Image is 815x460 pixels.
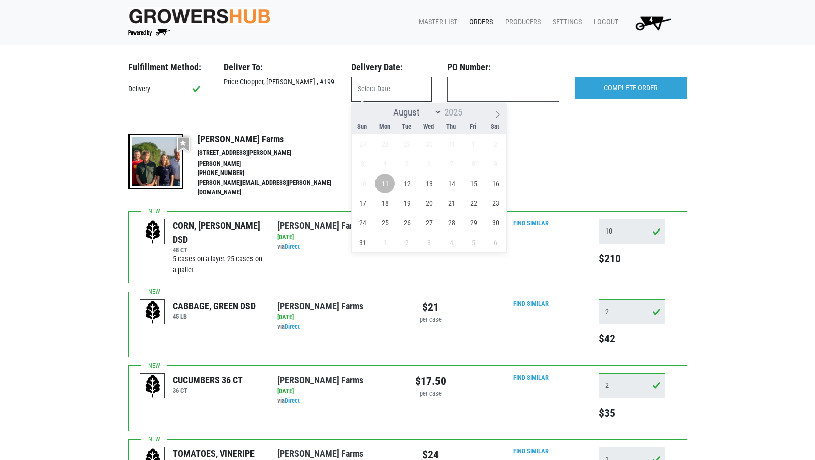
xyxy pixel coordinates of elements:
[486,154,506,174] span: August 9, 2025
[128,134,183,189] img: thumbnail-8a08f3346781c529aa742b86dead986c.jpg
[486,174,506,193] span: August 16, 2025
[464,174,483,193] span: August 15, 2025
[486,134,506,154] span: August 2, 2025
[513,219,549,227] a: Find Similar
[486,213,506,233] span: August 30, 2025
[277,220,363,231] a: [PERSON_NAME] Farms
[277,448,363,459] a: [PERSON_NAME] Farms
[464,233,483,252] span: September 5, 2025
[599,373,665,398] input: Qty
[389,106,442,119] select: Month
[622,13,679,33] a: 4
[462,124,484,130] span: Fri
[173,219,262,246] div: CORN, [PERSON_NAME] DSD
[277,396,400,406] div: via
[397,154,417,174] span: August 5, 2025
[375,233,395,252] span: September 1, 2025
[419,174,439,193] span: August 13, 2025
[415,373,446,389] div: $17.50
[545,13,586,32] a: Settings
[442,193,461,213] span: August 21, 2025
[198,178,353,197] li: [PERSON_NAME][EMAIL_ADDRESS][PERSON_NAME][DOMAIN_NAME]
[599,407,665,420] h5: $35
[128,29,170,36] img: Powered by Big Wheelbarrow
[599,332,665,346] h5: $42
[464,154,483,174] span: August 8, 2025
[575,77,687,100] input: COMPLETE ORDER
[173,313,256,320] h6: 45 LB
[353,193,372,213] span: August 17, 2025
[353,134,372,154] span: July 27, 2025
[586,13,622,32] a: Logout
[631,13,675,33] img: Cart
[353,154,372,174] span: August 3, 2025
[397,174,417,193] span: August 12, 2025
[497,13,545,32] a: Producers
[442,154,461,174] span: August 7, 2025
[418,124,440,130] span: Wed
[442,134,461,154] span: July 31, 2025
[224,62,336,73] h3: Deliver To:
[375,174,395,193] span: August 11, 2025
[447,62,559,73] h3: PO Number:
[173,387,243,394] h6: 36 CT
[486,233,506,252] span: September 6, 2025
[419,154,439,174] span: August 6, 2025
[198,134,353,145] h4: [PERSON_NAME] Farms
[464,134,483,154] span: August 1, 2025
[419,233,439,252] span: September 3, 2025
[464,213,483,233] span: August 29, 2025
[513,447,549,455] a: Find Similar
[173,255,262,274] span: 5 cases on a layer. 25 cases on a pallet
[599,299,665,324] input: Qty
[464,193,483,213] span: August 22, 2025
[375,193,395,213] span: August 18, 2025
[411,13,461,32] a: Master List
[140,300,165,325] img: placeholder-variety-43d6402dacf2d531de610a020419775a.svg
[419,213,439,233] span: August 27, 2025
[375,154,395,174] span: August 4, 2025
[397,193,417,213] span: August 19, 2025
[353,213,372,233] span: August 24, 2025
[353,233,372,252] span: August 31, 2025
[375,213,395,233] span: August 25, 2025
[353,174,372,193] span: August 10, 2025
[415,315,446,325] div: per case
[351,77,432,102] input: Select Date
[277,387,400,396] div: [DATE]
[396,124,418,130] span: Tue
[128,62,209,73] h3: Fulfillment Method:
[599,219,665,244] input: Qty
[649,16,653,24] span: 4
[277,375,363,385] a: [PERSON_NAME] Farms
[173,373,243,387] div: CUCUMBERS 36 CT
[599,252,665,265] h5: $210
[415,299,446,315] div: $21
[461,13,497,32] a: Orders
[277,313,400,322] div: [DATE]
[198,159,353,169] li: [PERSON_NAME]
[440,124,462,130] span: Thu
[128,7,271,25] img: original-fc7597fdc6adbb9d0e2ae620e786d1a2.jpg
[277,322,400,332] div: via
[397,134,417,154] span: July 29, 2025
[277,301,363,311] a: [PERSON_NAME] Farms
[442,174,461,193] span: August 14, 2025
[285,243,300,250] a: Direct
[140,219,165,245] img: placeholder-variety-43d6402dacf2d531de610a020419775a.svg
[173,246,262,254] h6: 48 CT
[442,213,461,233] span: August 28, 2025
[486,193,506,213] span: August 23, 2025
[484,124,507,130] span: Sat
[442,233,461,252] span: September 4, 2025
[351,124,373,130] span: Sun
[397,233,417,252] span: September 2, 2025
[198,148,353,158] li: [STREET_ADDRESS][PERSON_NAME]
[513,300,549,307] a: Find Similar
[373,124,396,130] span: Mon
[419,193,439,213] span: August 20, 2025
[198,168,353,178] li: [PHONE_NUMBER]
[140,374,165,399] img: placeholder-variety-43d6402dacf2d531de610a020419775a.svg
[277,233,400,242] div: [DATE]
[285,397,300,405] a: Direct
